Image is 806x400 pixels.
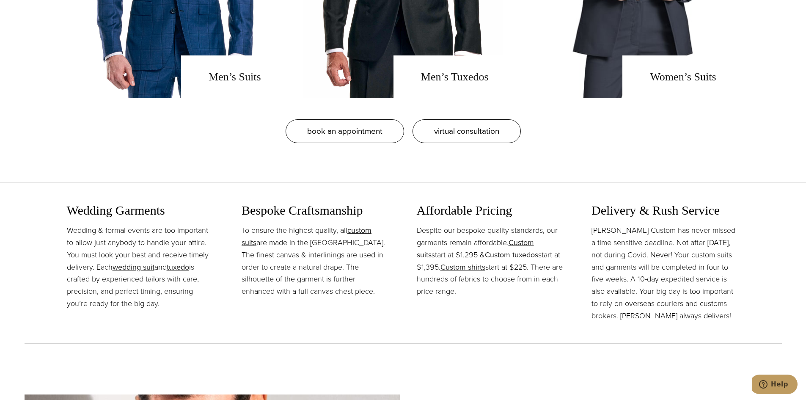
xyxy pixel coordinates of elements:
[752,375,798,396] iframe: Opens a widget where you can chat to one of our agents
[67,224,215,310] p: Wedding & formal events are too important to allow just anybody to handle your attire. You must l...
[417,224,565,298] p: Despite our bespoke quality standards, our garments remain affordable. start at $1,295 & start at...
[242,203,390,218] h3: Bespoke Craftsmanship
[591,224,740,322] p: [PERSON_NAME] Custom has never missed a time sensitive deadline. Not after [DATE], not during Cov...
[440,262,485,273] a: Custom shirts
[413,119,521,143] a: virtual consultation
[286,119,404,143] a: book an appointment
[67,203,215,218] h3: Wedding Garments
[417,237,534,260] a: Custom suits
[591,203,740,218] h3: Delivery & Rush Service
[167,262,189,273] a: tuxedo
[417,203,565,218] h3: Affordable Pricing
[113,262,154,273] a: wedding suit
[242,224,390,298] p: To ensure the highest quality, all are made in the [GEOGRAPHIC_DATA]. The finest canvas & interli...
[485,249,538,260] a: Custom tuxedos
[307,125,382,137] span: book an appointment
[434,125,499,137] span: virtual consultation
